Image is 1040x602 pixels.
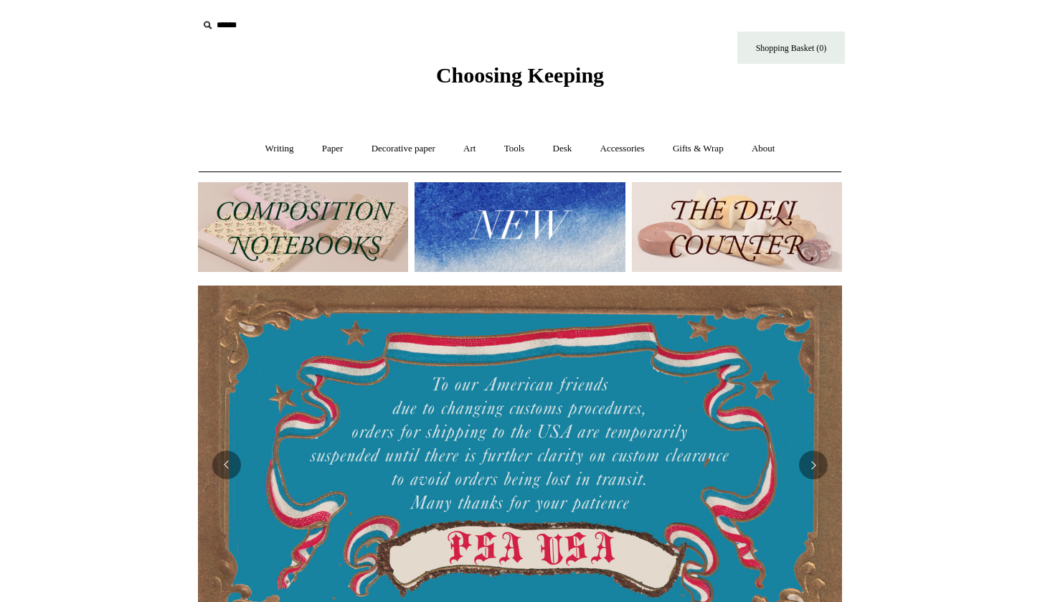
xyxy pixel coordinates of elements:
[436,63,604,87] span: Choosing Keeping
[799,451,828,479] button: Next
[660,130,737,168] a: Gifts & Wrap
[587,130,658,168] a: Accessories
[198,182,408,272] img: 202302 Composition ledgers.jpg__PID:69722ee6-fa44-49dd-a067-31375e5d54ec
[359,130,448,168] a: Decorative paper
[415,182,625,272] img: New.jpg__PID:f73bdf93-380a-4a35-bcfe-7823039498e1
[737,32,845,64] a: Shopping Basket (0)
[309,130,356,168] a: Paper
[540,130,585,168] a: Desk
[212,451,241,479] button: Previous
[632,182,842,272] img: The Deli Counter
[252,130,307,168] a: Writing
[436,75,604,85] a: Choosing Keeping
[491,130,538,168] a: Tools
[739,130,788,168] a: About
[450,130,488,168] a: Art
